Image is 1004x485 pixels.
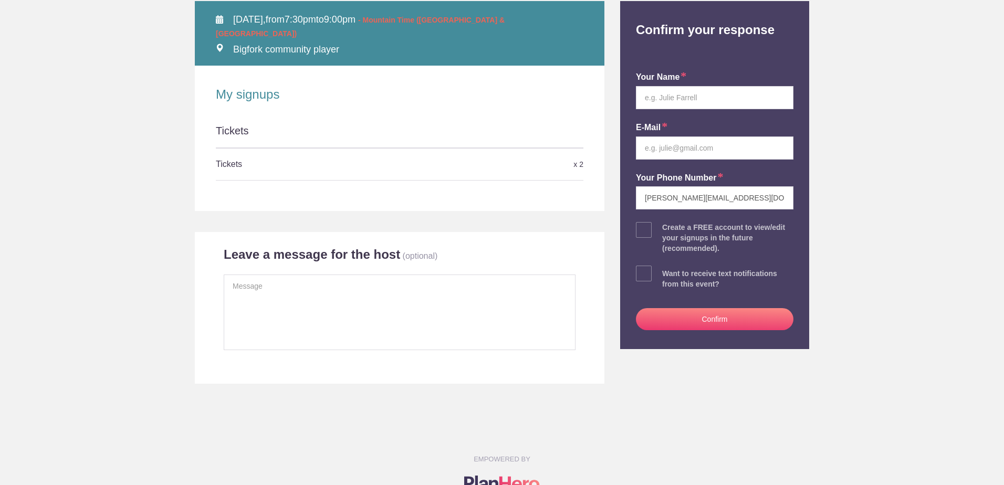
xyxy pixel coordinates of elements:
[216,15,223,24] img: Calendar alt
[662,222,793,254] div: Create a FREE account to view/edit your signups in the future (recommended).
[324,14,355,25] span: 9:00pm
[636,71,686,83] label: your name
[403,251,438,260] p: (optional)
[216,123,583,147] div: Tickets
[216,154,461,175] h5: Tickets
[216,87,583,102] h2: My signups
[662,268,793,289] div: Want to receive text notifications from this event?
[628,1,801,38] h2: Confirm your response
[636,186,793,209] input: e.g. +14155552671
[285,14,316,25] span: 7:30pm
[216,16,505,38] span: - Mountain Time ([GEOGRAPHIC_DATA] & [GEOGRAPHIC_DATA])
[636,122,667,134] label: E-mail
[216,14,505,38] span: from to
[636,172,724,184] label: Your Phone Number
[636,308,793,330] button: Confirm
[474,455,530,463] small: EMPOWERED BY
[224,247,400,262] h2: Leave a message for the host
[461,155,583,174] div: x 2
[636,136,793,160] input: e.g. julie@gmail.com
[233,44,339,55] span: Bigfork community player
[636,86,793,109] input: e.g. Julie Farrell
[233,14,266,25] span: [DATE],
